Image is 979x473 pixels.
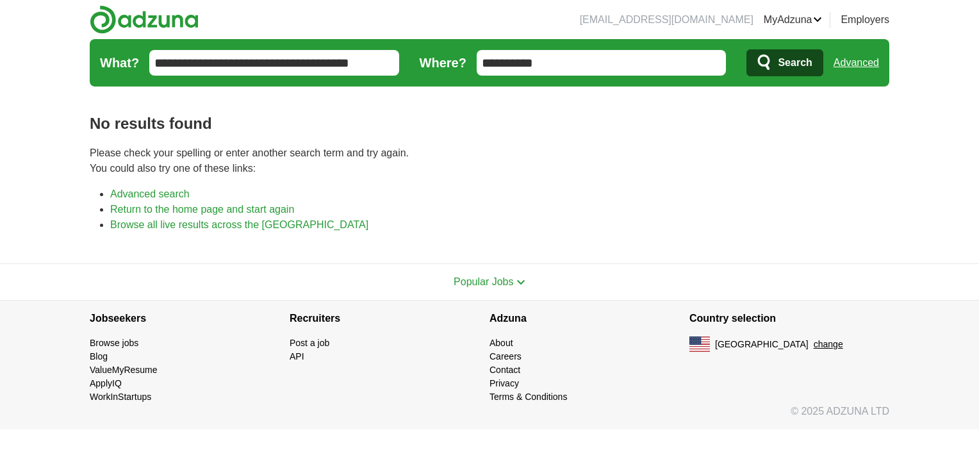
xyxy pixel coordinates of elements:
[290,338,329,348] a: Post a job
[290,351,304,361] a: API
[90,145,889,176] p: Please check your spelling or enter another search term and try again. You could also try one of ...
[778,50,812,76] span: Search
[689,301,889,336] h4: Country selection
[516,279,525,285] img: toggle icon
[489,378,519,388] a: Privacy
[841,12,889,28] a: Employers
[110,188,190,199] a: Advanced search
[79,404,900,429] div: © 2025 ADZUNA LTD
[100,53,139,72] label: What?
[90,5,199,34] img: Adzuna logo
[489,392,567,402] a: Terms & Conditions
[689,336,710,352] img: US flag
[110,204,294,215] a: Return to the home page and start again
[489,365,520,375] a: Contact
[110,219,368,230] a: Browse all live results across the [GEOGRAPHIC_DATA]
[420,53,466,72] label: Where?
[814,338,843,351] button: change
[834,50,879,76] a: Advanced
[90,365,158,375] a: ValueMyResume
[90,112,889,135] h1: No results found
[489,338,513,348] a: About
[90,351,108,361] a: Blog
[454,276,513,287] span: Popular Jobs
[90,392,151,402] a: WorkInStartups
[746,49,823,76] button: Search
[90,378,122,388] a: ApplyIQ
[90,338,138,348] a: Browse jobs
[580,12,753,28] li: [EMAIL_ADDRESS][DOMAIN_NAME]
[489,351,522,361] a: Careers
[764,12,823,28] a: MyAdzuna
[715,338,809,351] span: [GEOGRAPHIC_DATA]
